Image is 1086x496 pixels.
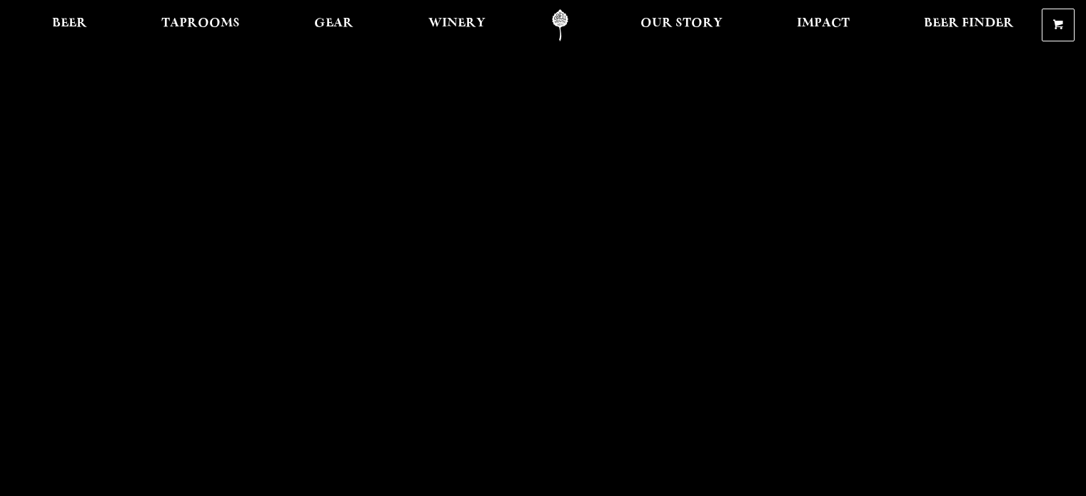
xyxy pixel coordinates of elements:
[924,18,1014,29] span: Beer Finder
[305,9,363,41] a: Gear
[314,18,353,29] span: Gear
[915,9,1023,41] a: Beer Finder
[788,9,859,41] a: Impact
[43,9,96,41] a: Beer
[419,9,495,41] a: Winery
[631,9,732,41] a: Our Story
[640,18,723,29] span: Our Story
[152,9,249,41] a: Taprooms
[161,18,240,29] span: Taprooms
[797,18,850,29] span: Impact
[52,18,87,29] span: Beer
[533,9,587,41] a: Odell Home
[428,18,486,29] span: Winery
